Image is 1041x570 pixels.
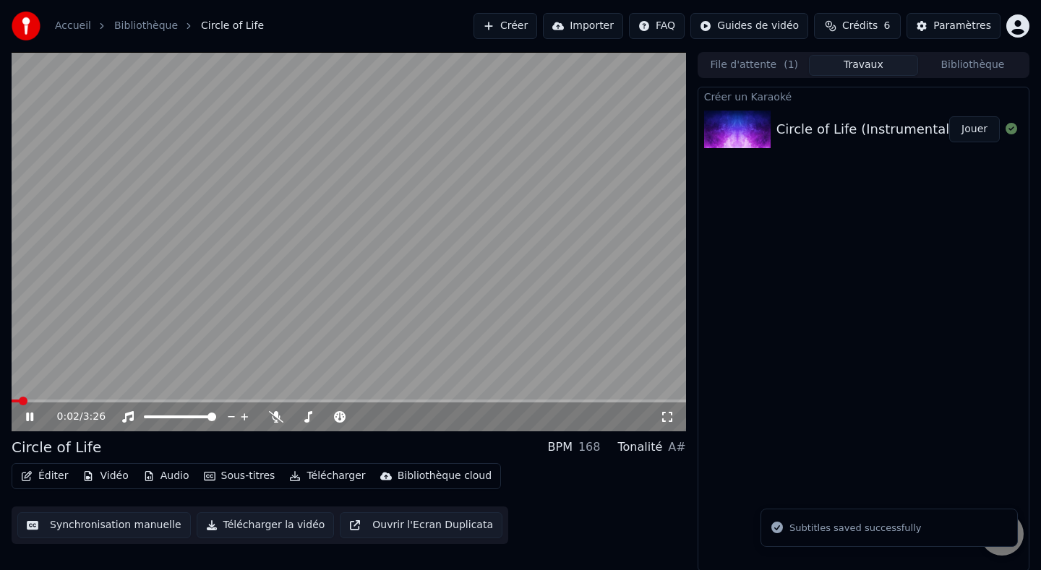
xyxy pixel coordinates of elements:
[474,13,537,39] button: Créer
[700,55,809,76] button: File d'attente
[198,466,281,486] button: Sous-titres
[137,466,195,486] button: Audio
[776,119,955,139] div: Circle of Life (Instrumental)
[842,19,878,33] span: Crédits
[283,466,371,486] button: Télécharger
[15,466,74,486] button: Éditer
[77,466,134,486] button: Vidéo
[398,469,492,483] div: Bibliothèque cloud
[55,19,91,33] a: Accueil
[114,19,178,33] a: Bibliothèque
[784,58,798,72] span: ( 1 )
[789,521,921,535] div: Subtitles saved successfully
[548,439,573,456] div: BPM
[698,87,1029,105] div: Créer un Karaoké
[55,19,264,33] nav: breadcrumb
[578,439,601,456] div: 168
[340,512,502,538] button: Ouvrir l'Ecran Duplicata
[12,437,101,457] div: Circle of Life
[201,19,264,33] span: Circle of Life
[57,410,80,424] span: 0:02
[933,19,991,33] div: Paramètres
[883,19,890,33] span: 6
[12,12,40,40] img: youka
[83,410,106,424] span: 3:26
[918,55,1027,76] button: Bibliothèque
[907,13,1001,39] button: Paramètres
[949,116,1000,142] button: Jouer
[57,410,92,424] div: /
[17,512,191,538] button: Synchronisation manuelle
[197,512,335,538] button: Télécharger la vidéo
[543,13,623,39] button: Importer
[617,439,662,456] div: Tonalité
[629,13,685,39] button: FAQ
[690,13,808,39] button: Guides de vidéo
[668,439,685,456] div: A#
[809,55,918,76] button: Travaux
[814,13,901,39] button: Crédits6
